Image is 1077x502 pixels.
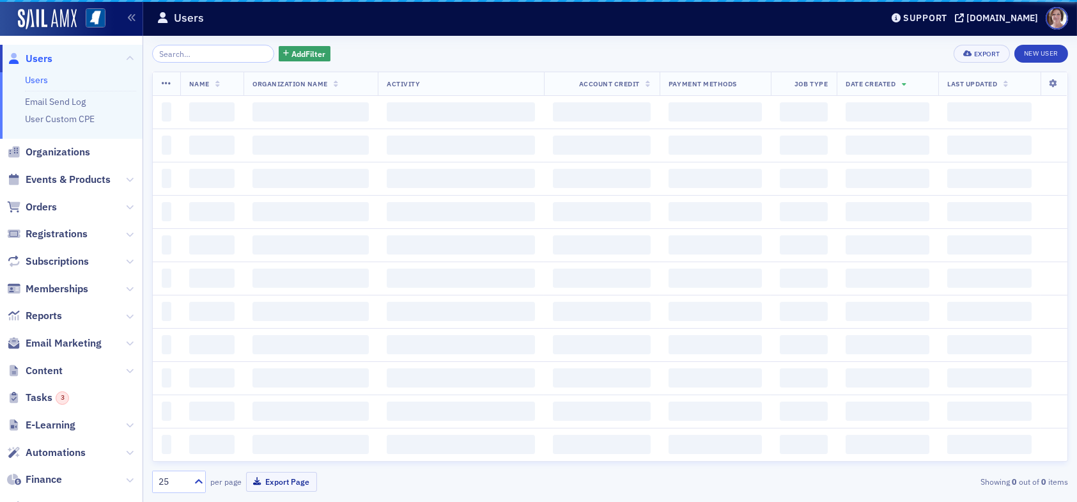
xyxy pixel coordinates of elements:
[780,302,828,321] span: ‌
[26,391,69,405] span: Tasks
[780,335,828,354] span: ‌
[56,391,69,405] div: 3
[947,368,1032,388] span: ‌
[26,446,86,460] span: Automations
[553,368,651,388] span: ‌
[387,102,535,122] span: ‌
[7,418,75,432] a: E-Learning
[669,202,762,221] span: ‌
[26,473,62,487] span: Finance
[7,336,102,350] a: Email Marketing
[794,79,828,88] span: Job Type
[1014,45,1068,63] a: New User
[846,335,929,354] span: ‌
[162,169,171,188] span: ‌
[174,10,204,26] h1: Users
[947,435,1032,454] span: ‌
[553,235,651,255] span: ‌
[162,368,171,388] span: ‌
[947,235,1032,255] span: ‌
[780,402,828,421] span: ‌
[387,202,535,221] span: ‌
[7,52,52,66] a: Users
[7,255,89,269] a: Subscriptions
[846,169,929,188] span: ‌
[553,136,651,155] span: ‌
[7,145,90,159] a: Organizations
[669,435,762,454] span: ‌
[26,227,88,241] span: Registrations
[947,269,1032,288] span: ‌
[252,269,369,288] span: ‌
[246,472,317,492] button: Export Page
[7,282,88,296] a: Memberships
[387,335,535,354] span: ‌
[252,302,369,321] span: ‌
[553,435,651,454] span: ‌
[25,113,95,125] a: User Custom CPE
[669,102,762,122] span: ‌
[553,402,651,421] span: ‌
[780,169,828,188] span: ‌
[387,169,535,188] span: ‌
[291,48,325,59] span: Add Filter
[780,368,828,388] span: ‌
[669,368,762,388] span: ‌
[669,136,762,155] span: ‌
[387,79,420,88] span: Activity
[252,368,369,388] span: ‌
[846,202,929,221] span: ‌
[210,476,242,487] label: per page
[780,269,828,288] span: ‌
[669,302,762,321] span: ‌
[669,335,762,354] span: ‌
[189,302,235,321] span: ‌
[26,282,88,296] span: Memberships
[25,74,48,86] a: Users
[252,202,369,221] span: ‌
[189,169,235,188] span: ‌
[162,202,171,221] span: ‌
[26,173,111,187] span: Events & Products
[7,446,86,460] a: Automations
[669,169,762,188] span: ‌
[387,136,535,155] span: ‌
[780,235,828,255] span: ‌
[26,364,63,378] span: Content
[162,136,171,155] span: ‌
[26,336,102,350] span: Email Marketing
[279,46,331,62] button: AddFilter
[387,302,535,321] span: ‌
[846,269,929,288] span: ‌
[162,435,171,454] span: ‌
[846,235,929,255] span: ‌
[162,302,171,321] span: ‌
[669,235,762,255] span: ‌
[780,136,828,155] span: ‌
[7,391,69,405] a: Tasks3
[947,169,1032,188] span: ‌
[387,435,535,454] span: ‌
[846,302,929,321] span: ‌
[252,102,369,122] span: ‌
[387,402,535,421] span: ‌
[162,102,171,122] span: ‌
[162,235,171,255] span: ‌
[553,302,651,321] span: ‌
[7,227,88,241] a: Registrations
[1046,7,1068,29] span: Profile
[252,169,369,188] span: ‌
[189,235,235,255] span: ‌
[252,435,369,454] span: ‌
[189,402,235,421] span: ‌
[947,402,1032,421] span: ‌
[553,102,651,122] span: ‌
[7,364,63,378] a: Content
[947,102,1032,122] span: ‌
[669,402,762,421] span: ‌
[26,418,75,432] span: E-Learning
[846,435,929,454] span: ‌
[152,45,274,63] input: Search…
[7,309,62,323] a: Reports
[553,169,651,188] span: ‌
